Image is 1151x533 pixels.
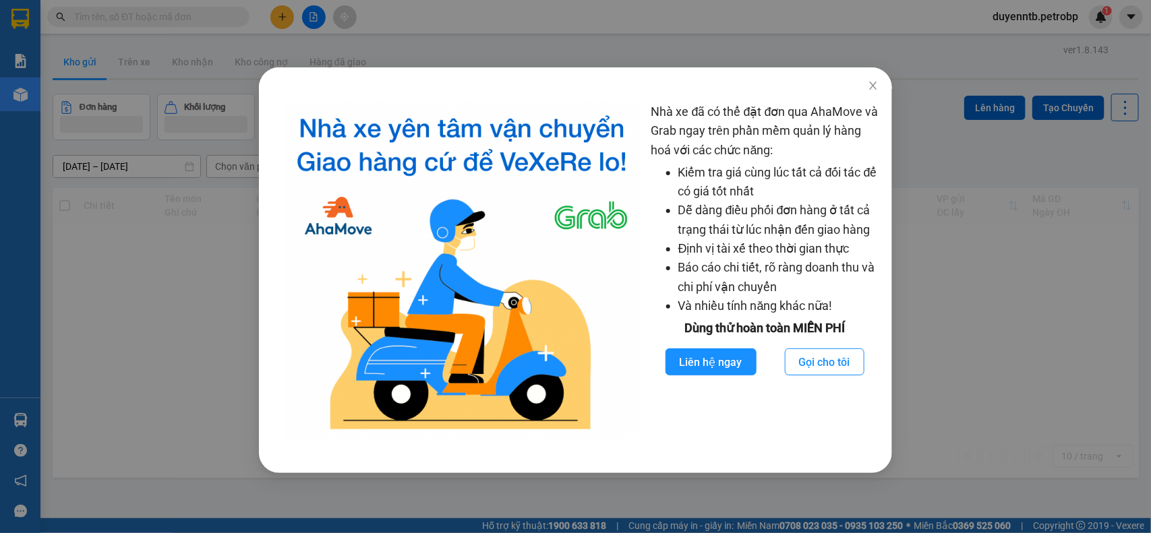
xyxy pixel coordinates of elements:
button: Liên hệ ngay [666,348,757,375]
li: Dễ dàng điều phối đơn hàng ở tất cả trạng thái từ lúc nhận đến giao hàng [678,201,879,239]
li: Và nhiều tính năng khác nữa! [678,296,879,315]
div: Nhà xe đã có thể đặt đơn qua AhaMove và Grab ngay trên phần mềm quản lý hàng hoá với các chức năng: [651,102,879,439]
button: Gọi cho tôi [785,348,864,375]
span: Liên hệ ngay [680,354,742,371]
button: Close [854,67,892,105]
li: Kiểm tra giá cùng lúc tất cả đối tác để có giá tốt nhất [678,163,879,201]
div: Dùng thử hoàn toàn MIỄN PHÍ [651,319,879,338]
li: Định vị tài xế theo thời gian thực [678,239,879,258]
li: Báo cáo chi tiết, rõ ràng doanh thu và chi phí vận chuyển [678,258,879,296]
span: close [868,80,879,91]
span: Gọi cho tôi [799,354,850,371]
img: logo [283,102,641,439]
